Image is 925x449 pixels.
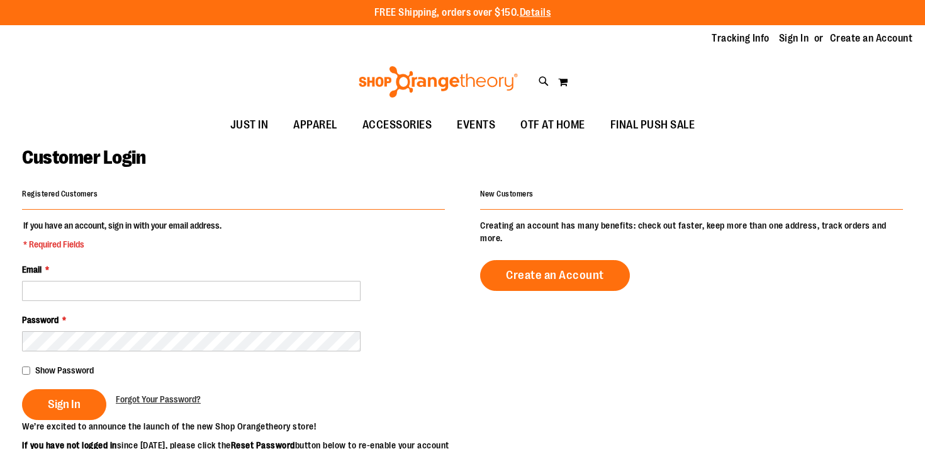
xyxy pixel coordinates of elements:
span: Show Password [35,365,94,375]
span: APPAREL [293,111,337,139]
strong: New Customers [480,190,534,198]
span: Sign In [48,397,81,411]
a: FINAL PUSH SALE [598,111,708,140]
span: Password [22,315,59,325]
a: Details [520,7,551,18]
a: EVENTS [444,111,508,140]
span: JUST IN [230,111,269,139]
span: * Required Fields [23,238,221,251]
legend: If you have an account, sign in with your email address. [22,219,223,251]
img: Shop Orangetheory [357,66,520,98]
span: OTF AT HOME [520,111,585,139]
button: Sign In [22,389,106,420]
a: APPAREL [281,111,350,140]
a: ACCESSORIES [350,111,445,140]
span: Forgot Your Password? [116,394,201,404]
span: EVENTS [457,111,495,139]
a: JUST IN [218,111,281,140]
a: Create an Account [830,31,913,45]
p: We’re excited to announce the launch of the new Shop Orangetheory store! [22,420,462,433]
span: ACCESSORIES [362,111,432,139]
p: Creating an account has many benefits: check out faster, keep more than one address, track orders... [480,219,903,244]
a: Create an Account [480,260,630,291]
strong: Registered Customers [22,190,98,198]
span: Create an Account [506,268,604,282]
span: Customer Login [22,147,145,168]
p: FREE Shipping, orders over $150. [374,6,551,20]
span: Email [22,264,42,275]
span: FINAL PUSH SALE [610,111,695,139]
a: Tracking Info [712,31,770,45]
a: Forgot Your Password? [116,393,201,406]
a: Sign In [779,31,809,45]
a: OTF AT HOME [508,111,598,140]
